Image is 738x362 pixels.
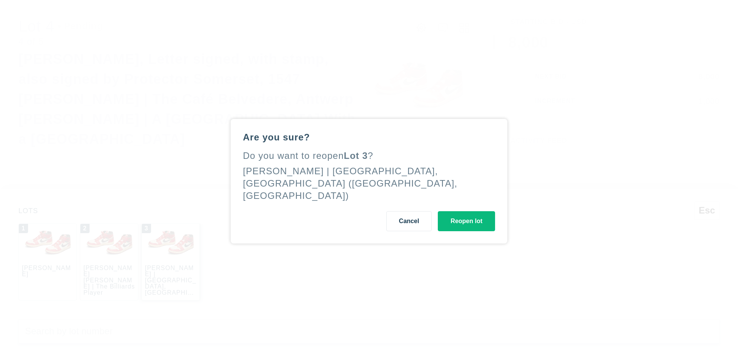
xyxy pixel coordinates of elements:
[344,150,368,161] span: Lot 3
[438,211,495,231] button: Reopen lot
[243,131,495,143] div: Are you sure?
[386,211,432,231] button: Cancel
[243,166,457,201] div: [PERSON_NAME] | [GEOGRAPHIC_DATA], [GEOGRAPHIC_DATA] ([GEOGRAPHIC_DATA], [GEOGRAPHIC_DATA])
[243,150,495,162] div: Do you want to reopen ?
